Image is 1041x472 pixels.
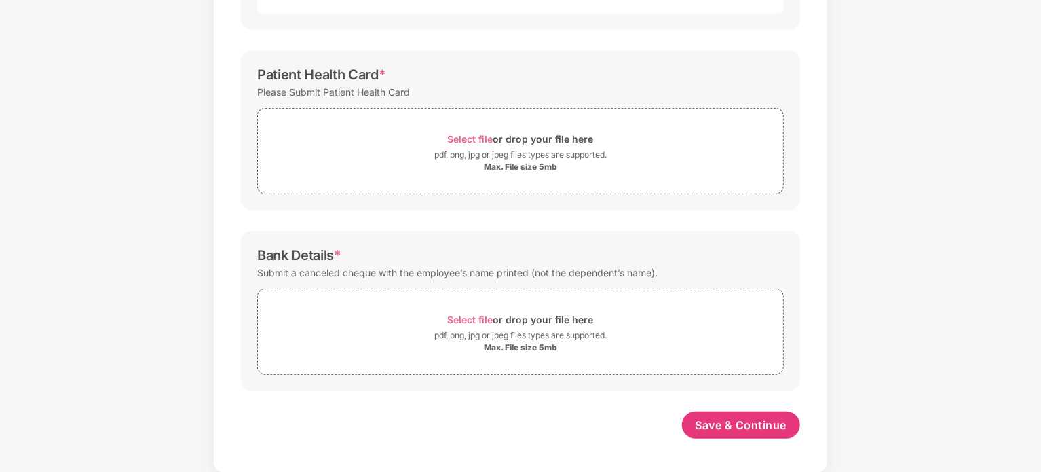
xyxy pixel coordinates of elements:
[257,247,341,264] div: Bank Details
[484,162,557,173] div: Max. File size 5mb
[258,299,783,364] span: Select fileor drop your file herepdf, png, jpg or jpeg files types are supported.Max. File size 5mb
[696,418,787,433] span: Save & Continue
[258,119,783,183] span: Select fileor drop your file herepdf, png, jpg or jpeg files types are supported.Max. File size 5mb
[448,130,594,148] div: or drop your file here
[434,329,607,342] div: pdf, png, jpg or jpeg files types are supported.
[257,83,410,101] div: Please Submit Patient Health Card
[448,310,594,329] div: or drop your file here
[682,412,801,439] button: Save & Continue
[448,133,493,145] span: Select file
[434,148,607,162] div: pdf, png, jpg or jpeg files types are supported.
[484,342,557,353] div: Max. File size 5mb
[448,314,493,325] span: Select file
[257,264,658,282] div: Submit a canceled cheque with the employee’s name printed (not the dependent’s name).
[257,67,386,83] div: Patient Health Card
